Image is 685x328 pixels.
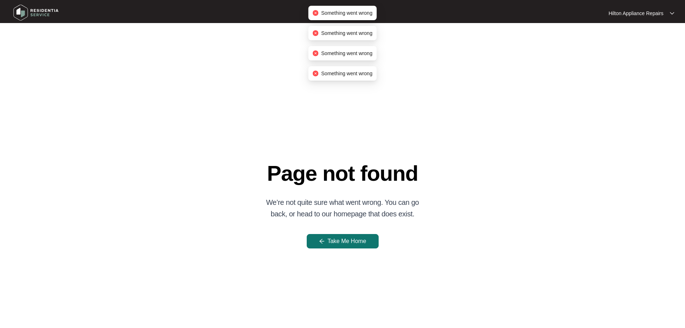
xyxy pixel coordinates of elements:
[307,234,379,248] button: Take Me Home
[321,10,372,16] span: Something went wrong
[267,143,418,197] p: Page not found
[312,50,318,56] span: close-circle
[312,10,318,16] span: close-circle
[312,71,318,76] span: close-circle
[319,238,325,244] span: arrow-left
[312,30,318,36] span: close-circle
[266,197,419,234] p: We’re not quite sure what went wrong. You can go back, or head to our homepage that does exist.
[670,12,674,15] img: dropdown arrow
[321,30,372,36] span: Something went wrong
[328,237,366,246] span: Take Me Home
[608,10,663,17] p: Hilton Appliance Repairs
[321,50,372,56] span: Something went wrong
[11,2,61,23] img: residentia service logo
[321,71,372,76] span: Something went wrong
